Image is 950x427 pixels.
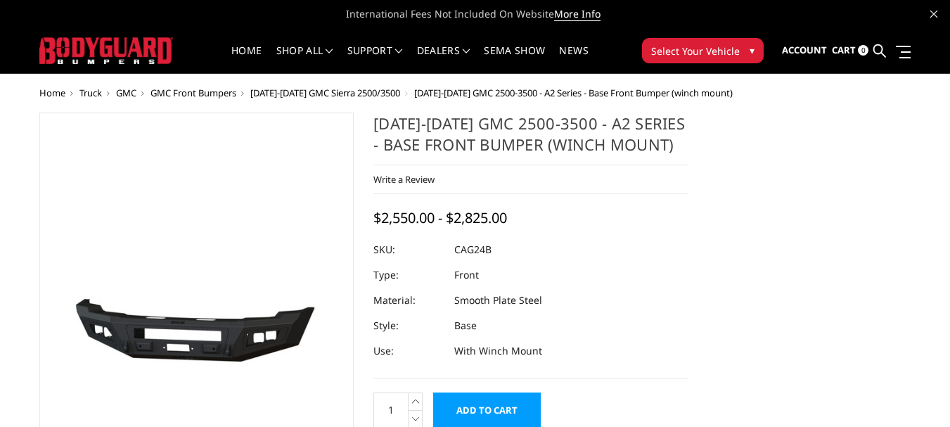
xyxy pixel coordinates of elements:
dd: Base [454,313,477,338]
dt: SKU: [373,237,444,262]
a: Support [347,46,403,73]
span: $2,550.00 - $2,825.00 [373,208,507,227]
dt: Material: [373,288,444,313]
a: GMC Front Bumpers [150,87,236,99]
a: Home [231,46,262,73]
span: Select Your Vehicle [651,44,740,58]
span: Account [782,44,827,56]
img: BODYGUARD BUMPERS [39,37,173,63]
a: Truck [79,87,102,99]
h1: [DATE]-[DATE] GMC 2500-3500 - A2 Series - Base Front Bumper (winch mount) [373,113,688,165]
img: 2024-2025 GMC 2500-3500 - A2 Series - Base Front Bumper (winch mount) [44,252,350,395]
a: Write a Review [373,173,435,186]
dt: Use: [373,338,444,364]
span: ▾ [750,43,755,58]
a: shop all [276,46,333,73]
dd: Smooth Plate Steel [454,288,542,313]
dd: CAG24B [454,237,492,262]
span: [DATE]-[DATE] GMC 2500-3500 - A2 Series - Base Front Bumper (winch mount) [414,87,733,99]
a: More Info [554,7,601,21]
a: Cart 0 [832,32,868,70]
a: News [559,46,588,73]
dt: Style: [373,313,444,338]
button: Select Your Vehicle [642,38,764,63]
dt: Type: [373,262,444,288]
a: Account [782,32,827,70]
dd: With Winch Mount [454,338,542,364]
a: [DATE]-[DATE] GMC Sierra 2500/3500 [250,87,400,99]
a: SEMA Show [484,46,545,73]
span: 0 [858,45,868,56]
a: GMC [116,87,136,99]
a: Dealers [417,46,470,73]
dd: Front [454,262,479,288]
a: Home [39,87,65,99]
span: Cart [832,44,856,56]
